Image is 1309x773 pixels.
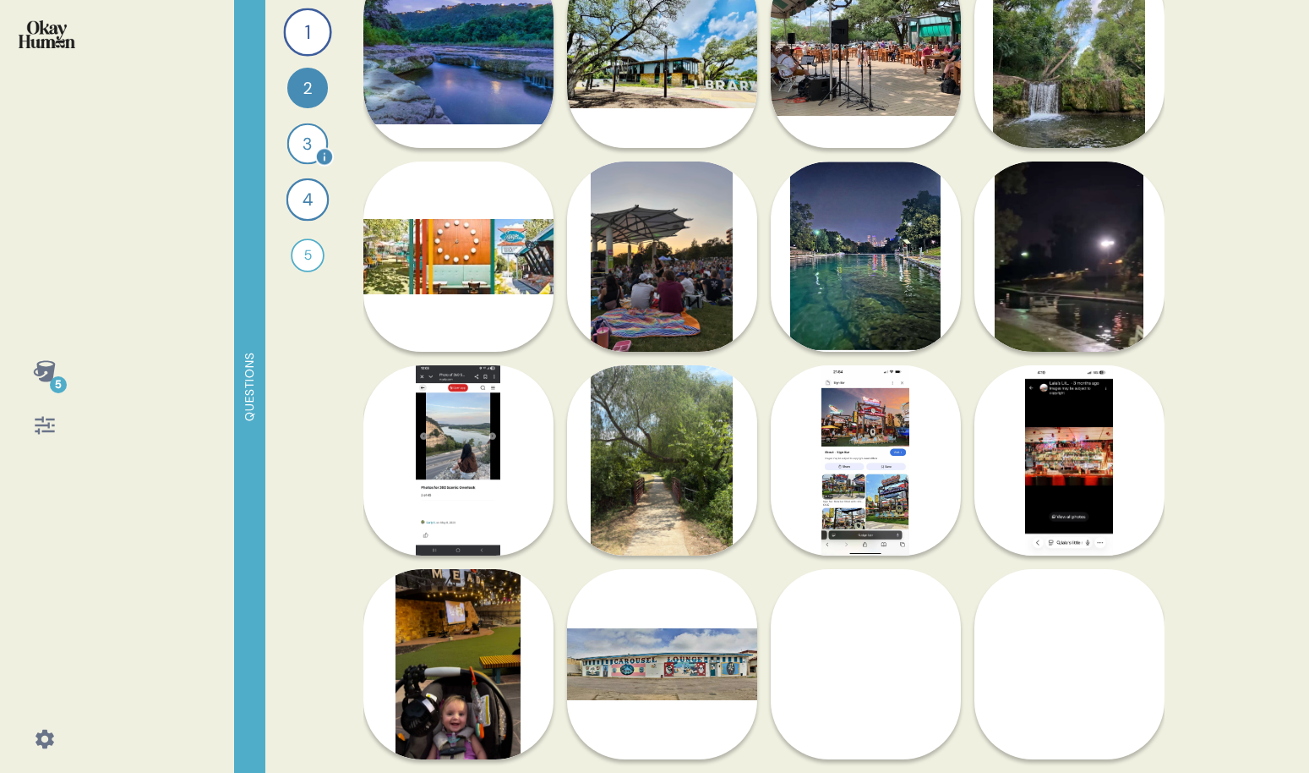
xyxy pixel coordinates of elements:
img: okayhuman.3b1b6348.png [19,20,75,48]
div: 4 [286,178,329,222]
div: 3 [286,123,328,165]
div: 1 [283,8,331,56]
div: 5 [50,376,67,393]
div: 2 [286,68,327,108]
div: 5 [291,238,325,272]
